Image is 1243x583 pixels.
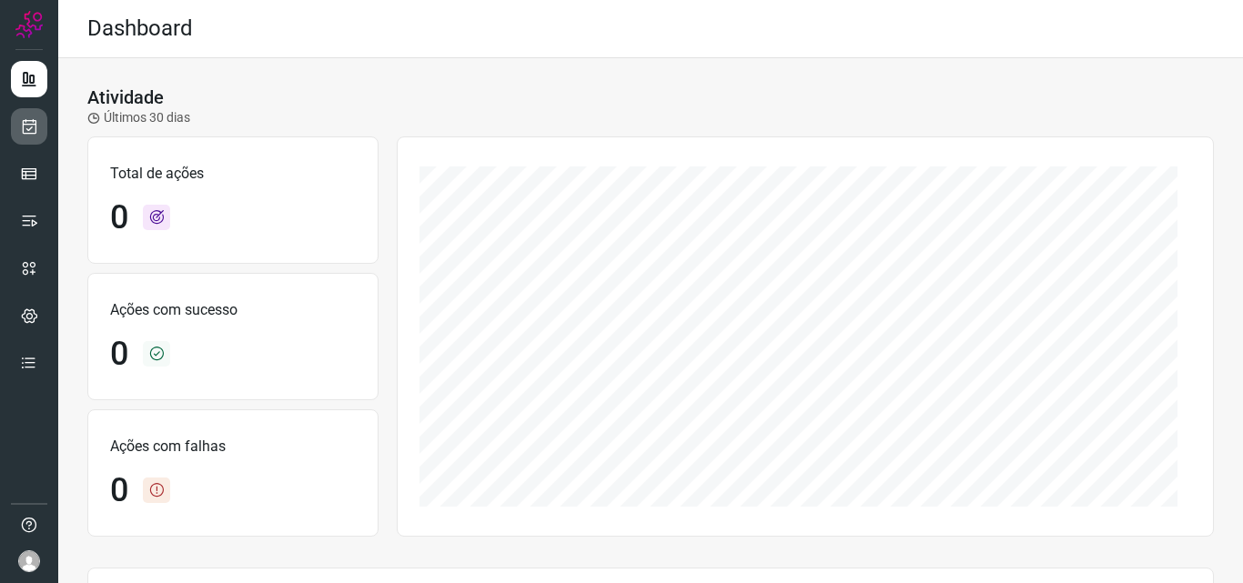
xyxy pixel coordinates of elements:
h1: 0 [110,471,128,510]
p: Total de ações [110,163,356,185]
p: Ações com sucesso [110,299,356,321]
p: Últimos 30 dias [87,108,190,127]
h3: Atividade [87,86,164,108]
img: Logo [15,11,43,38]
h1: 0 [110,198,128,237]
p: Ações com falhas [110,436,356,457]
img: avatar-user-boy.jpg [18,550,40,572]
h2: Dashboard [87,15,193,42]
h1: 0 [110,335,128,374]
